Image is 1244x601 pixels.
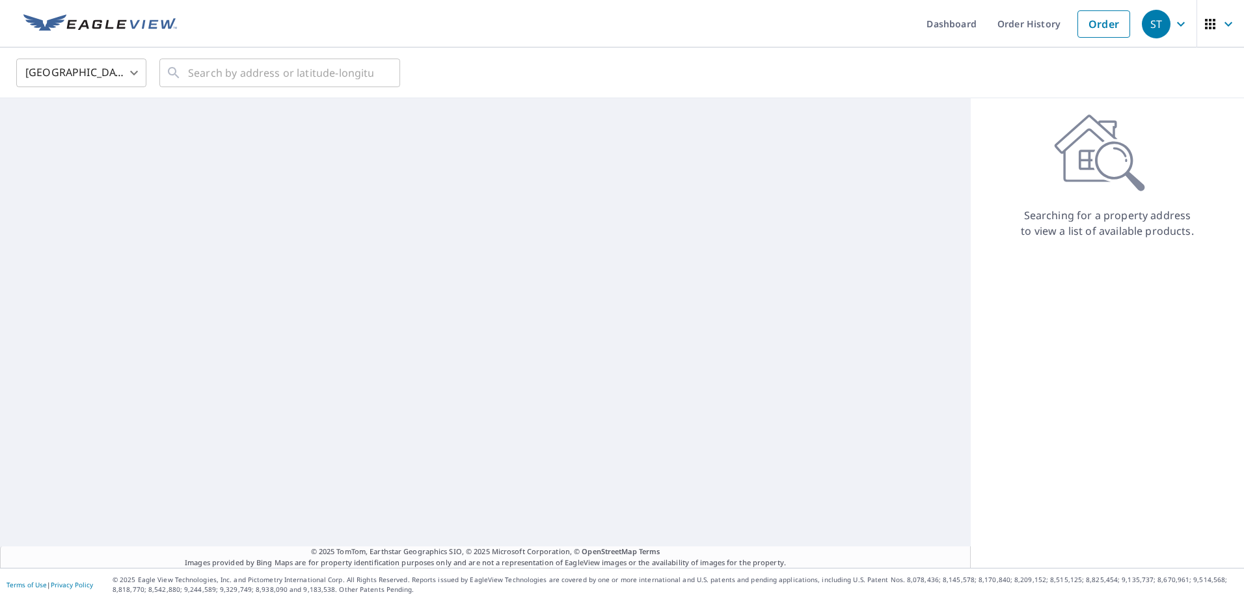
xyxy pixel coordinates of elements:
div: ST [1142,10,1170,38]
p: Searching for a property address to view a list of available products. [1020,207,1195,239]
a: Order [1077,10,1130,38]
a: Terms of Use [7,580,47,589]
p: © 2025 Eagle View Technologies, Inc. and Pictometry International Corp. All Rights Reserved. Repo... [113,575,1237,594]
a: OpenStreetMap [582,546,636,556]
p: | [7,581,93,589]
a: Terms [639,546,660,556]
a: Privacy Policy [51,580,93,589]
div: [GEOGRAPHIC_DATA] [16,55,146,91]
img: EV Logo [23,14,177,34]
span: © 2025 TomTom, Earthstar Geographics SIO, © 2025 Microsoft Corporation, © [311,546,660,557]
input: Search by address or latitude-longitude [188,55,373,91]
